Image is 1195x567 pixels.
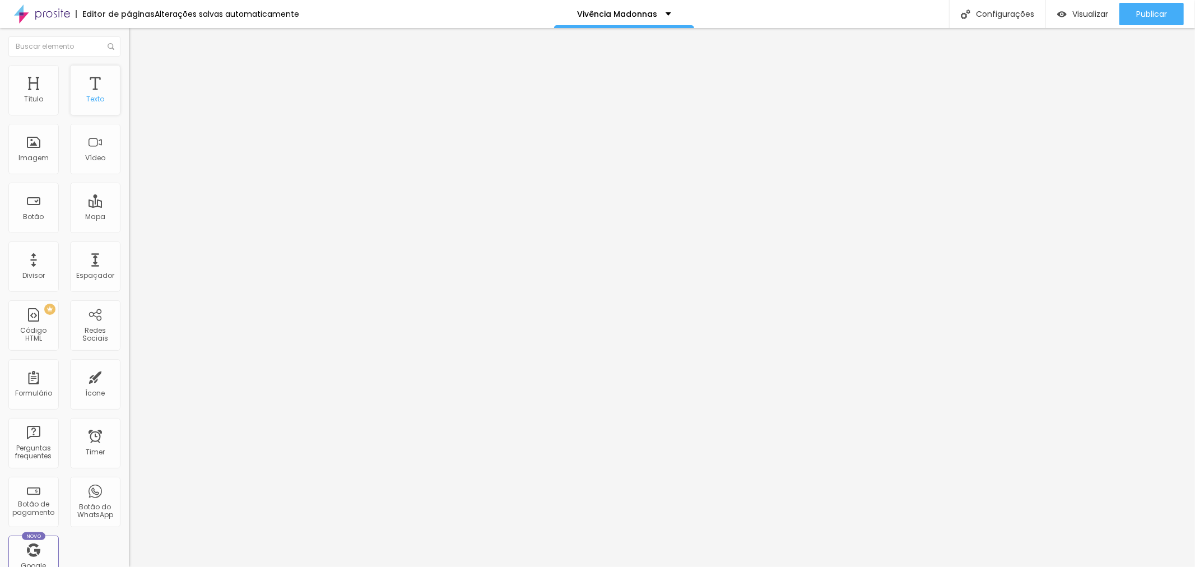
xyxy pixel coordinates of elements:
div: Formulário [15,389,52,397]
div: Título [24,95,43,103]
div: Redes Sociais [73,327,117,343]
button: Publicar [1119,3,1184,25]
img: Icone [961,10,970,19]
div: Botão do WhatsApp [73,503,117,519]
span: Publicar [1136,10,1167,18]
button: Visualizar [1046,3,1119,25]
div: Texto [86,95,104,103]
input: Buscar elemento [8,36,120,57]
div: Espaçador [76,272,114,280]
img: view-1.svg [1057,10,1067,19]
div: Vídeo [85,154,105,162]
div: Alterações salvas automaticamente [155,10,299,18]
div: Imagem [18,154,49,162]
div: Botão [24,213,44,221]
img: Icone [108,43,114,50]
div: Novo [22,532,46,540]
div: Código HTML [11,327,55,343]
div: Botão de pagamento [11,500,55,517]
div: Editor de páginas [76,10,155,18]
span: Visualizar [1072,10,1108,18]
div: Ícone [86,389,105,397]
iframe: Editor [129,28,1195,567]
div: Perguntas frequentes [11,444,55,461]
div: Timer [86,448,105,456]
p: Vivência Madonnas [577,10,657,18]
div: Mapa [85,213,105,221]
div: Divisor [22,272,45,280]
